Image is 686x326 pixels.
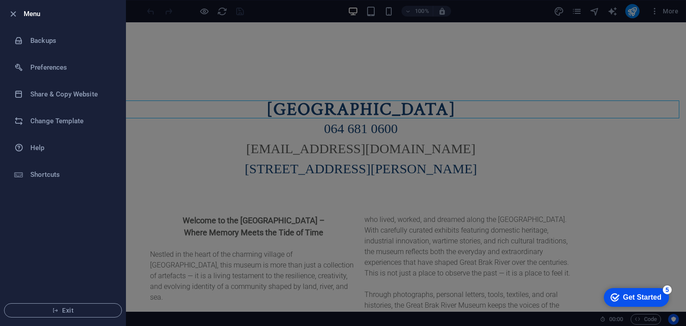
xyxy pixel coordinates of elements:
[30,89,113,100] h6: Share & Copy Website
[26,10,65,18] div: Get Started
[30,35,113,46] h6: Backups
[30,116,113,126] h6: Change Template
[4,303,122,318] button: Exit
[7,4,72,23] div: Get Started 5 items remaining, 0% complete
[0,134,125,161] a: Help
[24,8,118,19] h6: Menu
[66,2,75,11] div: 5
[30,169,113,180] h6: Shortcuts
[230,75,420,99] span: [GEOGRAPHIC_DATA]
[30,62,113,73] h6: Preferences
[30,142,113,153] h6: Help
[12,307,114,314] span: Exit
